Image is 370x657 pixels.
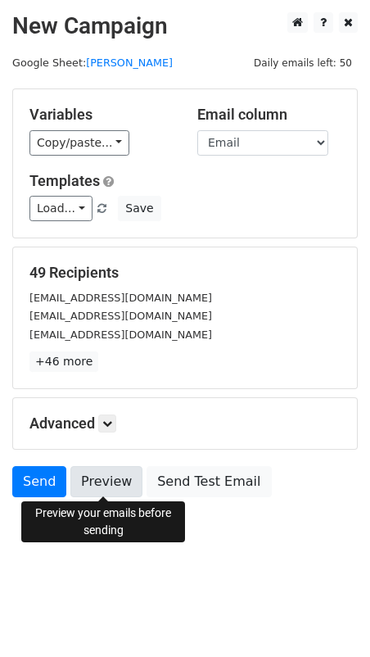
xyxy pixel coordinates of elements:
[29,196,92,221] a: Load...
[12,466,66,497] a: Send
[288,578,370,657] div: 聊天小组件
[147,466,271,497] a: Send Test Email
[29,328,212,341] small: [EMAIL_ADDRESS][DOMAIN_NAME]
[29,310,212,322] small: [EMAIL_ADDRESS][DOMAIN_NAME]
[12,57,173,69] small: Google Sheet:
[288,578,370,657] iframe: Chat Widget
[29,415,341,433] h5: Advanced
[70,466,142,497] a: Preview
[86,57,173,69] a: [PERSON_NAME]
[248,57,358,69] a: Daily emails left: 50
[29,292,212,304] small: [EMAIL_ADDRESS][DOMAIN_NAME]
[29,106,173,124] h5: Variables
[21,501,185,542] div: Preview your emails before sending
[118,196,160,221] button: Save
[12,12,358,40] h2: New Campaign
[197,106,341,124] h5: Email column
[248,54,358,72] span: Daily emails left: 50
[29,130,129,156] a: Copy/paste...
[29,351,98,372] a: +46 more
[29,264,341,282] h5: 49 Recipients
[29,172,100,189] a: Templates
